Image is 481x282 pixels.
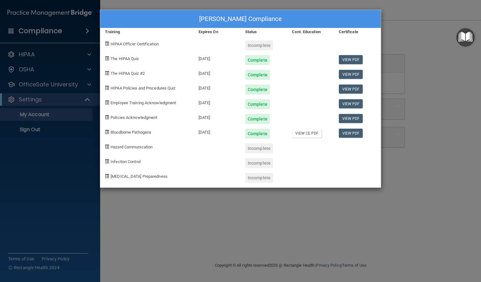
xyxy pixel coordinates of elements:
a: View PDF [339,99,363,108]
span: [MEDICAL_DATA] Preparedness [111,174,168,179]
div: Complete [245,99,270,109]
a: View PDF [339,114,363,123]
div: Cont. Education [287,28,334,36]
a: View PDF [339,85,363,94]
div: Incomplete [245,158,273,168]
span: HIPAA Officer Certification [111,42,159,46]
div: Complete [245,114,270,124]
span: Policies Acknowledgment [111,115,157,120]
div: Complete [245,129,270,139]
div: [DATE] [194,95,240,109]
a: View PDF [339,129,363,138]
span: Infection Control [111,159,141,164]
div: Certificate [334,28,381,36]
span: The HIPAA Quiz #2 [111,71,145,76]
div: [DATE] [194,80,240,95]
div: Complete [245,70,270,80]
span: The HIPAA Quiz [111,56,139,61]
div: Training [100,28,194,36]
button: Open Resource Center [456,28,475,47]
a: View PDF [339,70,363,79]
span: Hazard Communication [111,145,153,149]
div: Expires On [194,28,240,36]
div: [DATE] [194,65,240,80]
span: Employee Training Acknowledgment [111,100,176,105]
div: Complete [245,85,270,95]
div: [DATE] [194,50,240,65]
div: [DATE] [194,124,240,139]
iframe: Drift Widget Chat Controller [450,239,473,263]
div: [DATE] [194,109,240,124]
div: Complete [245,55,270,65]
a: View CE PDF [292,129,322,138]
div: [PERSON_NAME] Compliance [100,10,381,28]
div: Incomplete [245,40,273,50]
span: Bloodborne Pathogens [111,130,151,135]
div: Incomplete [245,173,273,183]
div: Status [240,28,287,36]
span: HIPAA Policies and Procedures Quiz [111,86,175,90]
a: View PDF [339,55,363,64]
div: Incomplete [245,143,273,153]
